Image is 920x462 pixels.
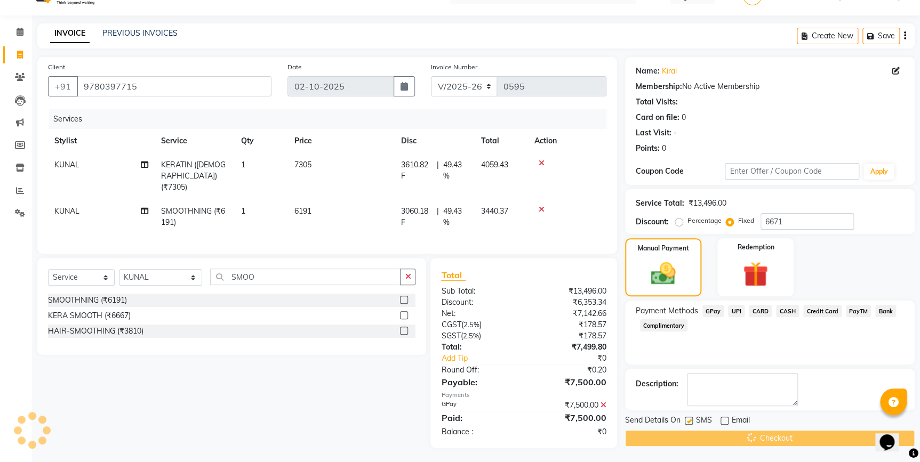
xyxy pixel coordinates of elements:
div: Coupon Code [636,166,725,177]
div: - [674,127,677,139]
iframe: chat widget [875,419,909,451]
div: KERA SMOOTH (₹6667) [48,310,131,321]
div: ₹6,353.34 [524,297,614,308]
div: ₹7,500.00 [524,376,614,388]
th: Stylist [48,129,155,153]
button: Save [862,28,900,44]
div: Name: [636,66,660,77]
div: HAIR-SMOOTHING (₹3810) [48,326,143,337]
img: _cash.svg [643,260,683,288]
a: Kirai [662,66,677,77]
div: Service Total: [636,198,684,209]
span: | [437,159,439,182]
span: 49.43 % [443,206,468,228]
button: +91 [48,76,78,96]
div: ₹7,500.00 [524,411,614,424]
th: Qty [235,129,288,153]
label: Invoice Number [431,62,477,72]
div: Points: [636,143,660,154]
div: Payments [441,391,606,400]
div: ₹13,496.00 [524,286,614,297]
label: Fixed [738,216,754,225]
span: 3060.18 F [401,206,433,228]
div: Membership: [636,81,682,92]
div: Total Visits: [636,96,678,108]
span: Complimentary [640,319,688,331]
th: Total [475,129,528,153]
span: 4059.43 [481,160,508,169]
div: Discount: [636,216,669,228]
div: ₹0 [539,353,614,364]
span: 49.43 % [443,159,468,182]
div: Sub Total: [433,286,524,297]
span: 2.5% [463,320,479,329]
div: ₹7,142.66 [524,308,614,319]
label: Manual Payment [637,244,689,253]
label: Client [48,62,65,72]
div: Card on file: [636,112,679,123]
span: Total [441,270,466,281]
div: Total: [433,342,524,353]
div: Discount: [433,297,524,308]
div: ₹0 [524,426,614,437]
span: Email [732,415,750,428]
div: ( ) [433,319,524,330]
button: Apply [863,164,894,180]
label: Redemption [737,242,774,252]
div: Net: [433,308,524,319]
span: 1 [241,206,245,216]
img: _gift.svg [735,258,776,290]
input: Search or Scan [210,269,401,285]
span: KUNAL [54,206,79,216]
span: UPI [728,305,745,317]
span: CGST [441,320,461,329]
span: SMS [696,415,712,428]
span: KERATIN ([DEMOGRAPHIC_DATA]) (₹7305) [161,160,226,192]
div: Paid: [433,411,524,424]
span: Bank [875,305,896,317]
span: 7305 [294,160,311,169]
th: Service [155,129,235,153]
div: GPay [433,400,524,411]
span: 3610.82 F [401,159,433,182]
div: 0 [662,143,666,154]
span: CASH [776,305,799,317]
span: CARD [749,305,772,317]
div: Round Off: [433,364,524,376]
div: No Active Membership [636,81,904,92]
span: | [437,206,439,228]
span: SGST [441,331,460,341]
div: ₹178.57 [524,319,614,330]
th: Price [288,129,395,153]
label: Percentage [687,216,722,225]
div: SMOOTHNING (₹6191) [48,295,127,306]
button: Create New [797,28,858,44]
div: Payable: [433,376,524,388]
div: ₹13,496.00 [689,198,726,209]
span: KUNAL [54,160,79,169]
span: SMOOTHNING (₹6191) [161,206,225,227]
span: Send Details On [625,415,681,428]
div: ( ) [433,330,524,342]
div: ₹7,499.80 [524,342,614,353]
th: Action [528,129,606,153]
span: 2.5% [462,331,478,340]
div: Services [49,109,614,129]
div: Description: [636,378,678,390]
div: ₹7,500.00 [524,400,614,411]
div: Balance : [433,426,524,437]
span: Credit Card [803,305,842,317]
a: Add Tip [433,353,539,364]
label: Date [287,62,302,72]
div: ₹178.57 [524,330,614,342]
span: Payment Methods [636,305,698,317]
div: ₹0.20 [524,364,614,376]
input: Enter Offer / Coupon Code [725,163,859,180]
span: GPay [702,305,724,317]
div: 0 [682,112,686,123]
span: PayTM [846,305,871,317]
th: Disc [395,129,475,153]
span: 3440.37 [481,206,508,216]
div: Last Visit: [636,127,671,139]
span: 6191 [294,206,311,216]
